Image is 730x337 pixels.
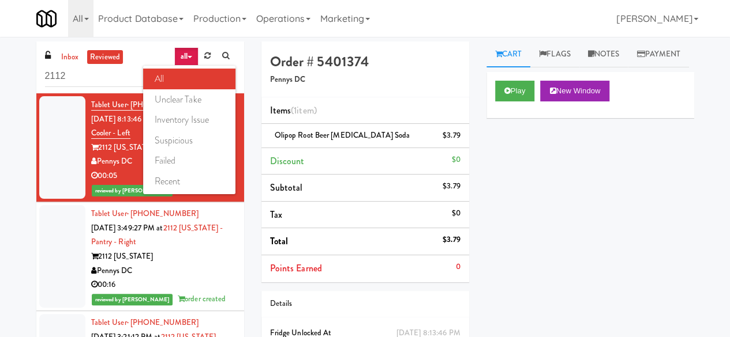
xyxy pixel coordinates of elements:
[530,41,579,67] a: Flags
[91,154,235,169] div: Pennys DC
[143,89,235,110] a: unclear take
[143,171,235,192] a: recent
[451,153,460,167] div: $0
[91,317,199,328] a: Tablet User· [PHONE_NUMBER]
[275,130,410,141] span: Olipop Root Beer [MEDICAL_DATA] Soda
[291,104,317,117] span: (1 )
[540,81,609,101] button: New Window
[127,208,199,219] span: · [PHONE_NUMBER]
[91,113,163,124] span: [DATE] 8:13:46 PM at
[91,99,199,111] a: Tablet User· [PHONE_NUMBER]
[92,294,173,305] span: reviewed by [PERSON_NAME]
[270,54,461,69] h4: Order # 5401374
[270,181,303,194] span: Subtotal
[174,47,199,66] a: all
[143,150,235,171] a: failed
[36,9,57,29] img: Micromart
[127,99,199,110] span: · [PHONE_NUMBER]
[270,208,282,221] span: Tax
[143,69,235,89] a: all
[87,50,123,65] a: reviewed
[91,208,199,219] a: Tablet User· [PHONE_NUMBER]
[455,260,460,274] div: 0
[127,317,199,328] span: · [PHONE_NUMBER]
[91,249,235,264] div: 2112 [US_STATE]
[143,109,235,130] a: inventory issue
[486,41,531,67] a: Cart
[443,233,461,247] div: $3.79
[143,130,235,151] a: suspicious
[628,41,689,67] a: Payment
[92,185,173,196] span: reviewed by [PERSON_NAME]
[451,206,460,221] div: $0
[91,222,163,233] span: [DATE] 3:49:27 PM at
[297,104,313,117] ng-pluralize: item
[270,104,317,117] span: Items
[443,179,461,194] div: $3.79
[270,297,461,311] div: Details
[91,169,235,183] div: 00:05
[45,66,235,87] input: Search vision orders
[178,293,226,304] span: order created
[495,81,535,101] button: Play
[91,278,235,292] div: 00:16
[58,50,82,65] a: inbox
[270,262,322,275] span: Points Earned
[36,202,244,311] li: Tablet User· [PHONE_NUMBER][DATE] 3:49:27 PM at2112 [US_STATE] - Pantry - Right2112 [US_STATE]Pen...
[270,234,289,248] span: Total
[270,75,461,84] h5: Pennys DC
[91,141,235,155] div: 2112 [US_STATE]
[579,41,628,67] a: Notes
[270,154,305,168] span: Discount
[36,93,244,202] li: Tablet User· [PHONE_NUMBER][DATE] 8:13:46 PM at2112 [US_STATE] - Cooler - Left2112 [US_STATE]Penn...
[443,128,461,143] div: $3.79
[178,184,226,195] span: order created
[91,264,235,278] div: Pennys DC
